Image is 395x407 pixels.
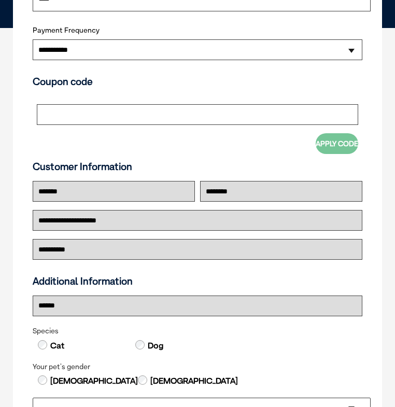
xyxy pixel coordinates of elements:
[33,327,362,335] legend: Species
[33,161,362,173] h3: Customer Information
[33,26,100,35] label: Payment Frequency
[316,133,358,154] button: Apply Code
[33,76,362,88] h3: Coupon code
[33,362,362,371] legend: Your pet's gender
[29,275,366,287] h3: Additional Information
